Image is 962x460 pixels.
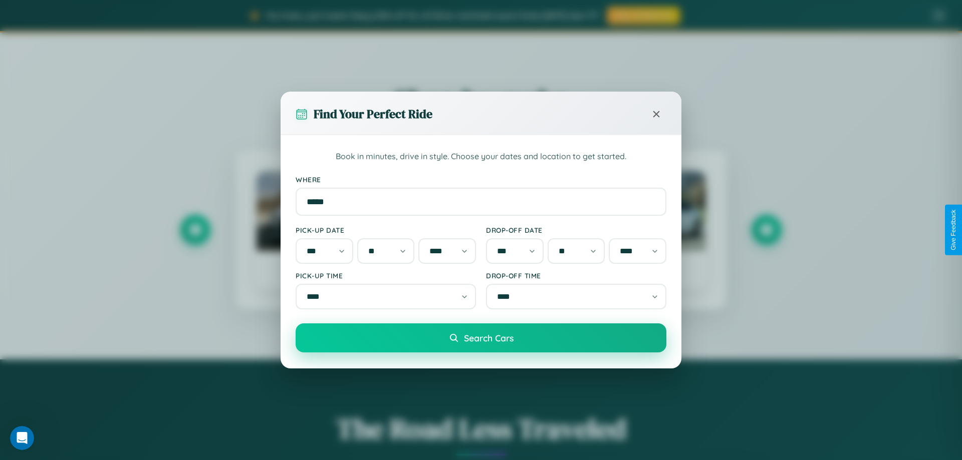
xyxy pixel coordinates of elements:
label: Where [296,175,666,184]
label: Pick-up Time [296,271,476,280]
p: Book in minutes, drive in style. Choose your dates and location to get started. [296,150,666,163]
button: Search Cars [296,323,666,352]
label: Pick-up Date [296,226,476,234]
label: Drop-off Date [486,226,666,234]
span: Search Cars [464,332,514,343]
h3: Find Your Perfect Ride [314,106,432,122]
label: Drop-off Time [486,271,666,280]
